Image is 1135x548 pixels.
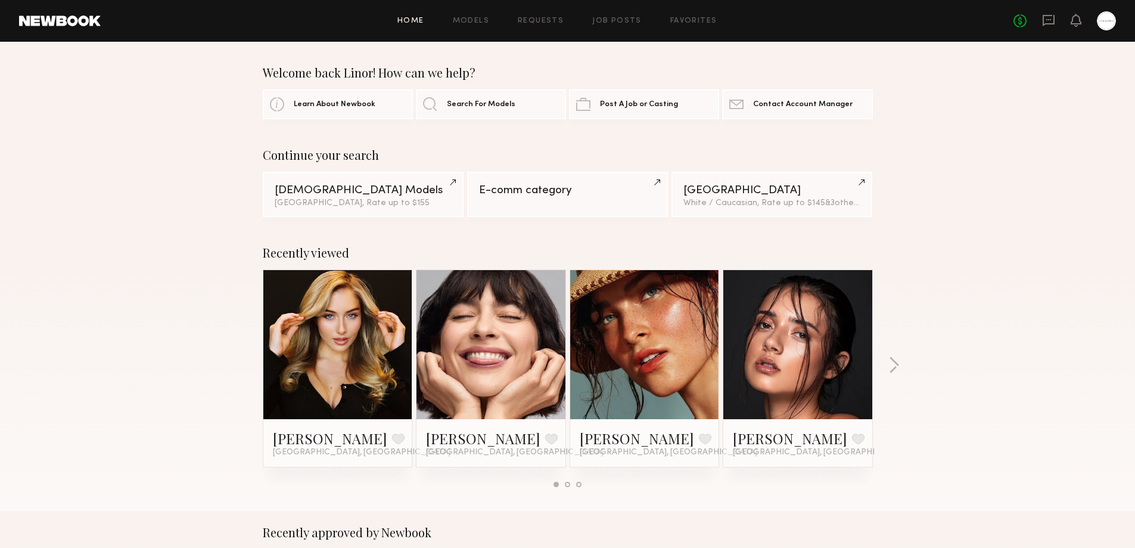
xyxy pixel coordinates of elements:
[294,101,375,109] span: Learn About Newbook
[426,429,540,448] a: [PERSON_NAME]
[263,148,873,162] div: Continue your search
[671,172,872,217] a: [GEOGRAPHIC_DATA]White / Caucasian, Rate up to $145&3other filters
[467,172,668,217] a: E-comm category
[453,17,489,25] a: Models
[580,448,757,457] span: [GEOGRAPHIC_DATA], [GEOGRAPHIC_DATA]
[733,448,910,457] span: [GEOGRAPHIC_DATA], [GEOGRAPHIC_DATA]
[569,89,719,119] a: Post A Job or Casting
[447,101,515,109] span: Search For Models
[518,17,564,25] a: Requests
[397,17,424,25] a: Home
[416,89,566,119] a: Search For Models
[753,101,853,109] span: Contact Account Manager
[263,246,873,260] div: Recently viewed
[580,429,694,448] a: [PERSON_NAME]
[683,185,860,196] div: [GEOGRAPHIC_DATA]
[722,89,872,119] a: Contact Account Manager
[825,199,882,207] span: & 3 other filter s
[670,17,717,25] a: Favorites
[592,17,642,25] a: Job Posts
[600,101,678,109] span: Post A Job or Casting
[733,429,847,448] a: [PERSON_NAME]
[263,89,413,119] a: Learn About Newbook
[263,172,464,217] a: [DEMOGRAPHIC_DATA] Models[GEOGRAPHIC_DATA], Rate up to $155
[273,448,450,457] span: [GEOGRAPHIC_DATA], [GEOGRAPHIC_DATA]
[275,199,452,208] div: [GEOGRAPHIC_DATA], Rate up to $155
[275,185,452,196] div: [DEMOGRAPHIC_DATA] Models
[273,429,387,448] a: [PERSON_NAME]
[263,66,873,80] div: Welcome back Linor! How can we help?
[263,525,873,540] div: Recently approved by Newbook
[683,199,860,208] div: White / Caucasian, Rate up to $145
[479,185,656,196] div: E-comm category
[426,448,604,457] span: [GEOGRAPHIC_DATA], [GEOGRAPHIC_DATA]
